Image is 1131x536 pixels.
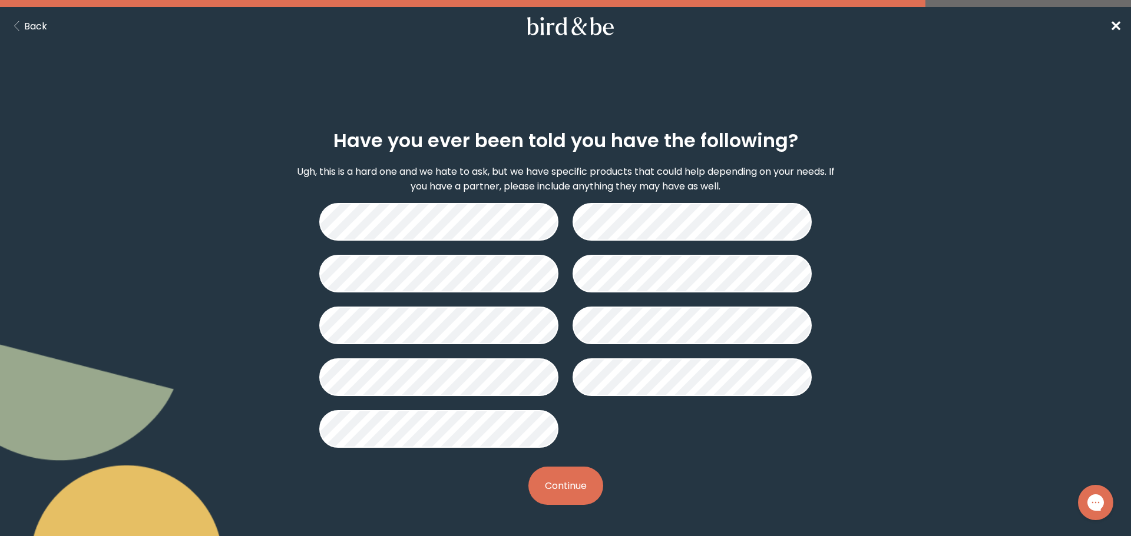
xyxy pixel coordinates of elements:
[1110,16,1122,36] span: ✕
[1072,481,1119,524] iframe: Gorgias live chat messenger
[528,467,603,505] button: Continue
[292,164,839,194] p: Ugh, this is a hard one and we hate to ask, but we have specific products that could help dependi...
[1110,16,1122,36] a: ✕
[9,19,47,34] button: Back Button
[333,126,798,155] h2: Have you ever been told you have the following?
